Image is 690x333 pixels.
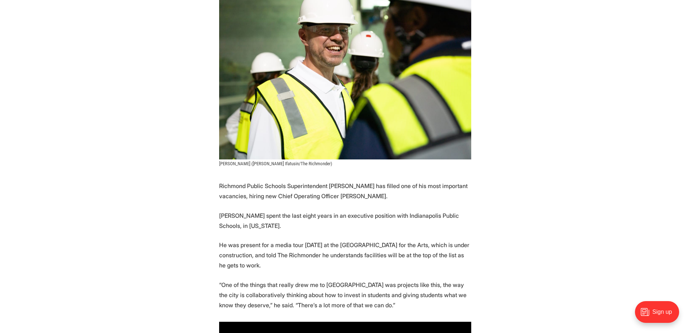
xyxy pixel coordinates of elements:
[219,161,332,166] span: [PERSON_NAME] ([PERSON_NAME] Ifatusin/The Richmonder)
[219,211,471,231] p: [PERSON_NAME] spent the last eight years in an executive position with Indianapolis Public School...
[219,181,471,201] p: Richmond Public Schools Superintendent [PERSON_NAME] has filled one of his most important vacanci...
[629,297,690,333] iframe: portal-trigger
[219,280,471,310] p: “One of the things that really drew me to [GEOGRAPHIC_DATA] was projects like this, the way the c...
[219,240,471,270] p: He was present for a media tour [DATE] at the [GEOGRAPHIC_DATA] for the Arts, which is under cons...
